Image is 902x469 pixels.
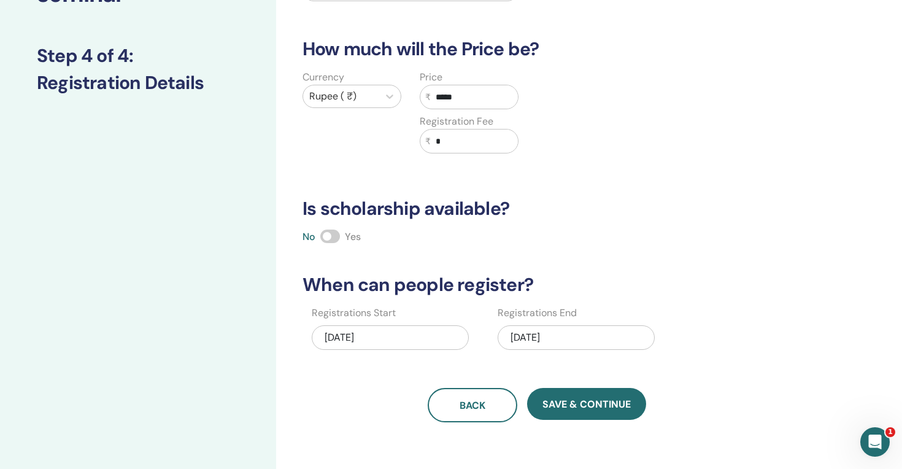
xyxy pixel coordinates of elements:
span: No [303,230,315,243]
iframe: Intercom live chat [860,427,890,457]
label: Currency [303,70,344,85]
div: [DATE] [312,325,469,350]
div: [DATE] [498,325,655,350]
button: Back [428,388,517,422]
span: ₹ [425,135,431,148]
span: Save & Continue [542,398,631,411]
span: 1 [885,427,895,437]
span: Back [460,399,485,412]
span: Yes [345,230,361,243]
h3: When can people register? [295,274,779,296]
label: Registrations Start [312,306,396,320]
button: Save & Continue [527,388,646,420]
h3: Registration Details [37,72,239,94]
h3: Step 4 of 4 : [37,45,239,67]
h3: How much will the Price be? [295,38,779,60]
span: ₹ [425,91,431,104]
label: Registration Fee [420,114,493,129]
label: Price [420,70,442,85]
h3: Is scholarship available? [295,198,779,220]
label: Registrations End [498,306,577,320]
